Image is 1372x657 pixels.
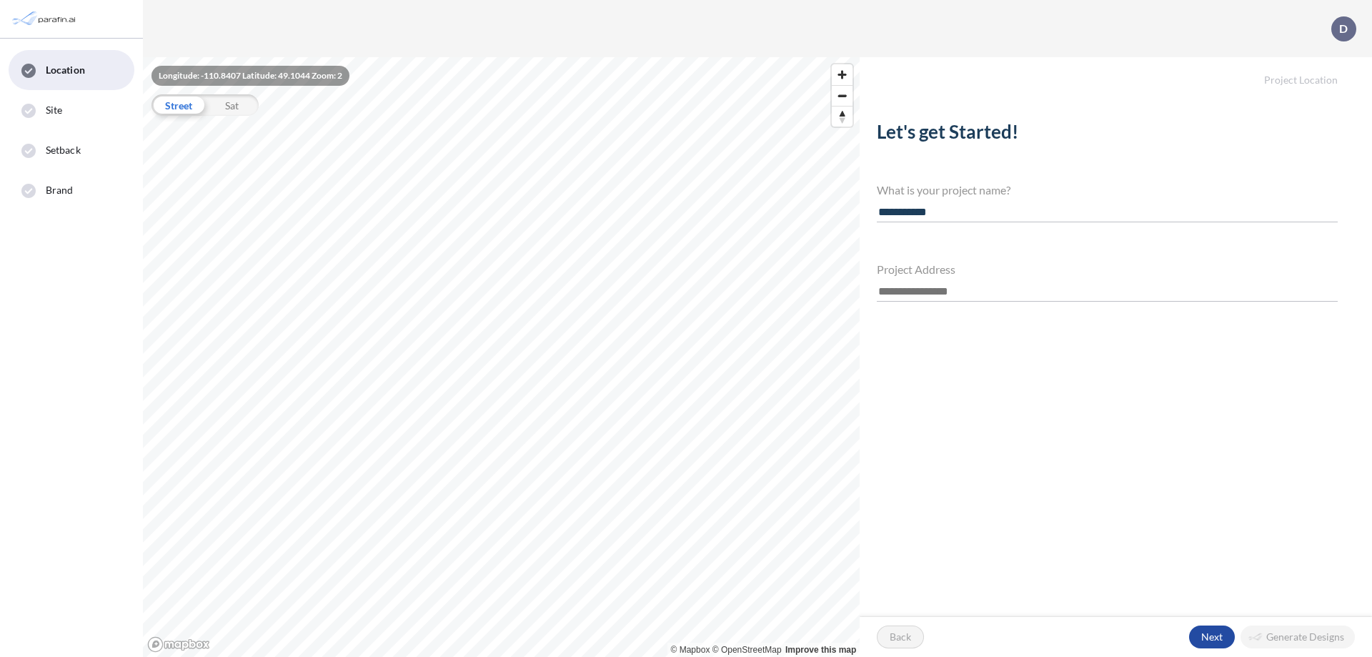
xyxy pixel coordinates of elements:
[832,85,852,106] button: Zoom out
[151,94,205,116] div: Street
[671,645,710,655] a: Mapbox
[1189,626,1235,648] button: Next
[832,86,852,106] span: Zoom out
[46,183,74,197] span: Brand
[1201,630,1223,644] p: Next
[712,645,782,655] a: OpenStreetMap
[143,57,860,657] canvas: Map
[11,6,80,32] img: Parafin
[46,143,81,157] span: Setback
[832,64,852,85] button: Zoom in
[877,121,1338,149] h2: Let's get Started!
[46,103,62,117] span: Site
[832,106,852,127] button: Reset bearing to north
[147,636,210,653] a: Mapbox homepage
[205,94,259,116] div: Sat
[877,262,1338,276] h4: Project Address
[860,57,1372,87] h5: Project Location
[785,645,856,655] a: Improve this map
[1339,22,1348,35] p: D
[46,63,85,77] span: Location
[877,183,1338,197] h4: What is your project name?
[151,66,349,86] div: Longitude: -110.8407 Latitude: 49.1044 Zoom: 2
